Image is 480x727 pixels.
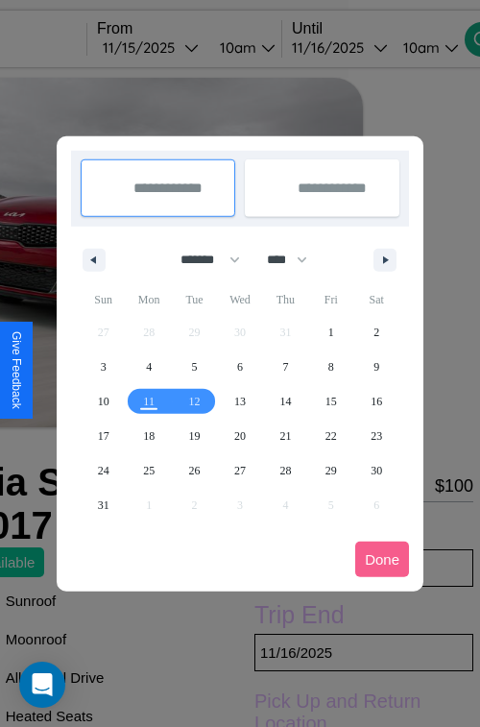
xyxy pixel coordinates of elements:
[234,453,246,488] span: 27
[328,350,334,384] span: 8
[354,419,399,453] button: 23
[143,453,155,488] span: 25
[189,419,201,453] span: 19
[217,350,262,384] button: 6
[234,419,246,453] span: 20
[81,384,126,419] button: 10
[217,453,262,488] button: 27
[371,384,382,419] span: 16
[126,384,171,419] button: 11
[126,419,171,453] button: 18
[172,284,217,315] span: Tue
[10,331,23,409] div: Give Feedback
[373,350,379,384] span: 9
[308,419,353,453] button: 22
[373,315,379,350] span: 2
[81,488,126,522] button: 31
[126,284,171,315] span: Mon
[355,542,409,577] button: Done
[308,350,353,384] button: 8
[308,315,353,350] button: 1
[217,284,262,315] span: Wed
[234,384,246,419] span: 13
[263,284,308,315] span: Thu
[172,419,217,453] button: 19
[354,384,399,419] button: 16
[172,453,217,488] button: 26
[98,384,109,419] span: 10
[81,453,126,488] button: 24
[19,662,65,708] div: Open Intercom Messenger
[263,350,308,384] button: 7
[237,350,243,384] span: 6
[81,419,126,453] button: 17
[101,350,107,384] span: 3
[81,284,126,315] span: Sun
[172,384,217,419] button: 12
[217,384,262,419] button: 13
[325,384,337,419] span: 15
[279,419,291,453] span: 21
[354,453,399,488] button: 30
[354,315,399,350] button: 2
[354,350,399,384] button: 9
[282,350,288,384] span: 7
[325,419,337,453] span: 22
[81,350,126,384] button: 3
[98,453,109,488] span: 24
[189,453,201,488] span: 26
[98,419,109,453] span: 17
[325,453,337,488] span: 29
[172,350,217,384] button: 5
[328,315,334,350] span: 1
[263,384,308,419] button: 14
[263,419,308,453] button: 21
[308,384,353,419] button: 15
[192,350,198,384] span: 5
[371,453,382,488] span: 30
[263,453,308,488] button: 28
[126,350,171,384] button: 4
[279,384,291,419] span: 14
[146,350,152,384] span: 4
[354,284,399,315] span: Sat
[143,384,155,419] span: 11
[189,384,201,419] span: 12
[126,453,171,488] button: 25
[143,419,155,453] span: 18
[371,419,382,453] span: 23
[279,453,291,488] span: 28
[98,488,109,522] span: 31
[308,453,353,488] button: 29
[217,419,262,453] button: 20
[308,284,353,315] span: Fri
